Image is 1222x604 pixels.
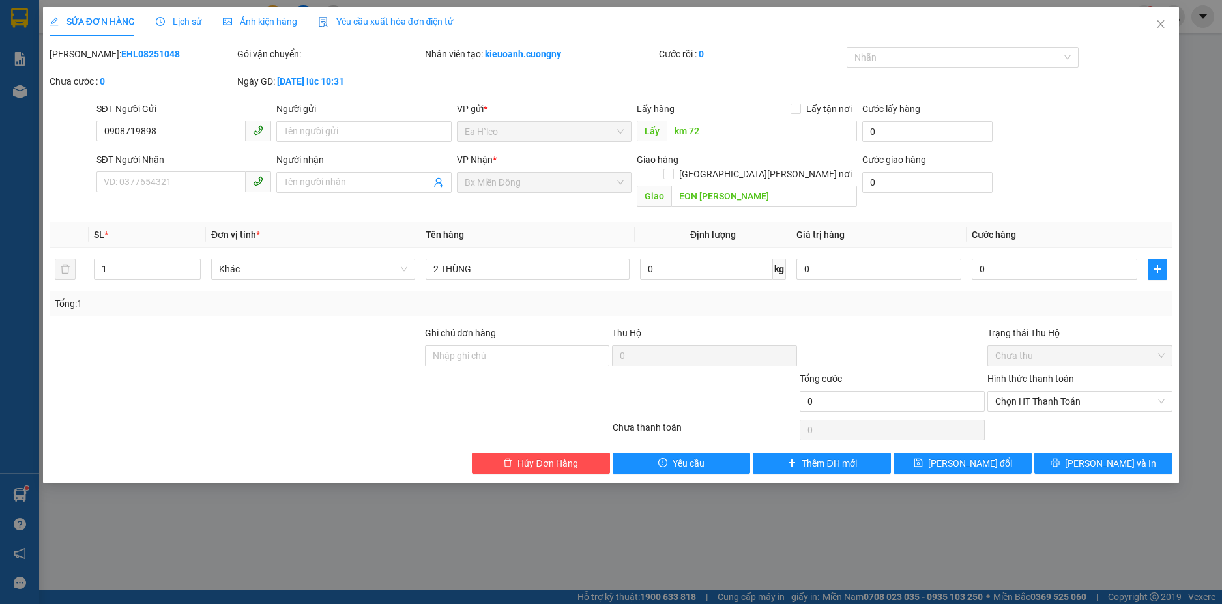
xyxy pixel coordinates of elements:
[318,16,454,27] span: Yêu cầu xuất hóa đơn điện tử
[862,172,992,193] input: Cước giao hàng
[55,259,76,280] button: delete
[485,49,561,59] b: kieuoanh.cuongny
[1065,456,1156,470] span: [PERSON_NAME] và In
[425,328,497,338] label: Ghi chú đơn hàng
[1034,453,1172,474] button: printer[PERSON_NAME] và In
[1156,19,1166,29] span: close
[987,373,1074,384] label: Hình thức thanh toán
[612,328,641,338] span: Thu Hộ
[611,420,799,443] div: Chưa thanh toán
[862,104,920,114] label: Cước lấy hàng
[1148,264,1167,274] span: plus
[433,177,444,188] span: user-add
[928,456,1012,470] span: [PERSON_NAME] đổi
[1142,7,1179,43] button: Close
[253,176,263,186] span: phone
[674,167,857,181] span: [GEOGRAPHIC_DATA][PERSON_NAME] nơi
[50,16,135,27] span: SỬA ĐƠN HÀNG
[276,102,452,116] div: Người gửi
[894,453,1032,474] button: save[PERSON_NAME] đổi
[426,259,630,280] input: VD: Bàn, Ghế
[50,17,59,26] span: edit
[55,296,472,311] div: Tổng: 1
[96,152,272,167] div: SĐT Người Nhận
[156,17,165,26] span: clock-circle
[223,17,232,26] span: picture
[100,76,105,87] b: 0
[1148,259,1168,280] button: plus
[237,74,422,89] div: Ngày GD:
[237,47,422,61] div: Gói vận chuyển:
[787,458,796,468] span: plus
[671,186,857,207] input: Dọc đường
[753,453,891,474] button: plusThêm ĐH mới
[987,326,1172,340] div: Trạng thái Thu Hộ
[156,16,202,27] span: Lịch sử
[800,373,842,384] span: Tổng cước
[637,186,671,207] span: Giao
[50,74,235,89] div: Chưa cước :
[50,47,235,61] div: [PERSON_NAME]:
[658,458,667,468] span: exclamation-circle
[972,229,1016,240] span: Cước hàng
[613,453,751,474] button: exclamation-circleYêu cầu
[802,456,856,470] span: Thêm ĐH mới
[773,259,786,280] span: kg
[223,16,297,27] span: Ảnh kiện hàng
[637,121,667,141] span: Lấy
[503,458,512,468] span: delete
[517,456,577,470] span: Hủy Đơn Hàng
[253,125,263,136] span: phone
[318,17,328,27] img: icon
[457,154,493,165] span: VP Nhận
[637,104,675,114] span: Lấy hàng
[1051,458,1060,468] span: printer
[277,76,344,87] b: [DATE] lúc 10:31
[995,392,1165,411] span: Chọn HT Thanh Toán
[465,173,624,192] span: Bx Miền Đông
[219,259,407,279] span: Khác
[995,346,1165,366] span: Chưa thu
[276,152,452,167] div: Người nhận
[690,229,736,240] span: Định lượng
[94,229,104,240] span: SL
[914,458,923,468] span: save
[659,47,844,61] div: Cước rồi :
[425,47,657,61] div: Nhân viên tạo:
[96,102,272,116] div: SĐT Người Gửi
[667,121,857,141] input: Dọc đường
[862,154,926,165] label: Cước giao hàng
[796,229,845,240] span: Giá trị hàng
[211,229,260,240] span: Đơn vị tính
[465,122,624,141] span: Ea H`leo
[426,229,464,240] span: Tên hàng
[637,154,678,165] span: Giao hàng
[457,102,632,116] div: VP gửi
[121,49,180,59] b: EHL08251048
[862,121,992,142] input: Cước lấy hàng
[801,102,857,116] span: Lấy tận nơi
[472,453,610,474] button: deleteHủy Đơn Hàng
[699,49,704,59] b: 0
[425,345,610,366] input: Ghi chú đơn hàng
[673,456,705,470] span: Yêu cầu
